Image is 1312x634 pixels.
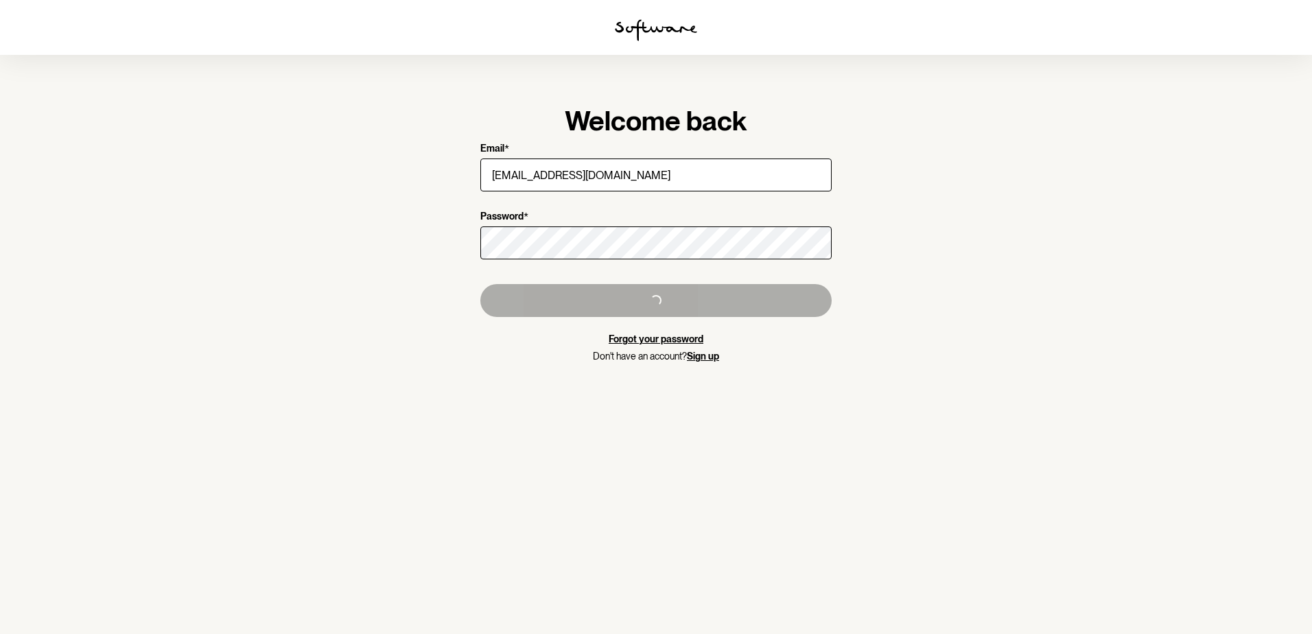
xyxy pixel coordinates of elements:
[480,104,832,137] h1: Welcome back
[480,351,832,362] p: Don't have an account?
[480,143,504,156] p: Email
[615,19,697,41] img: software logo
[687,351,719,362] a: Sign up
[609,333,703,344] a: Forgot your password
[480,211,524,224] p: Password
